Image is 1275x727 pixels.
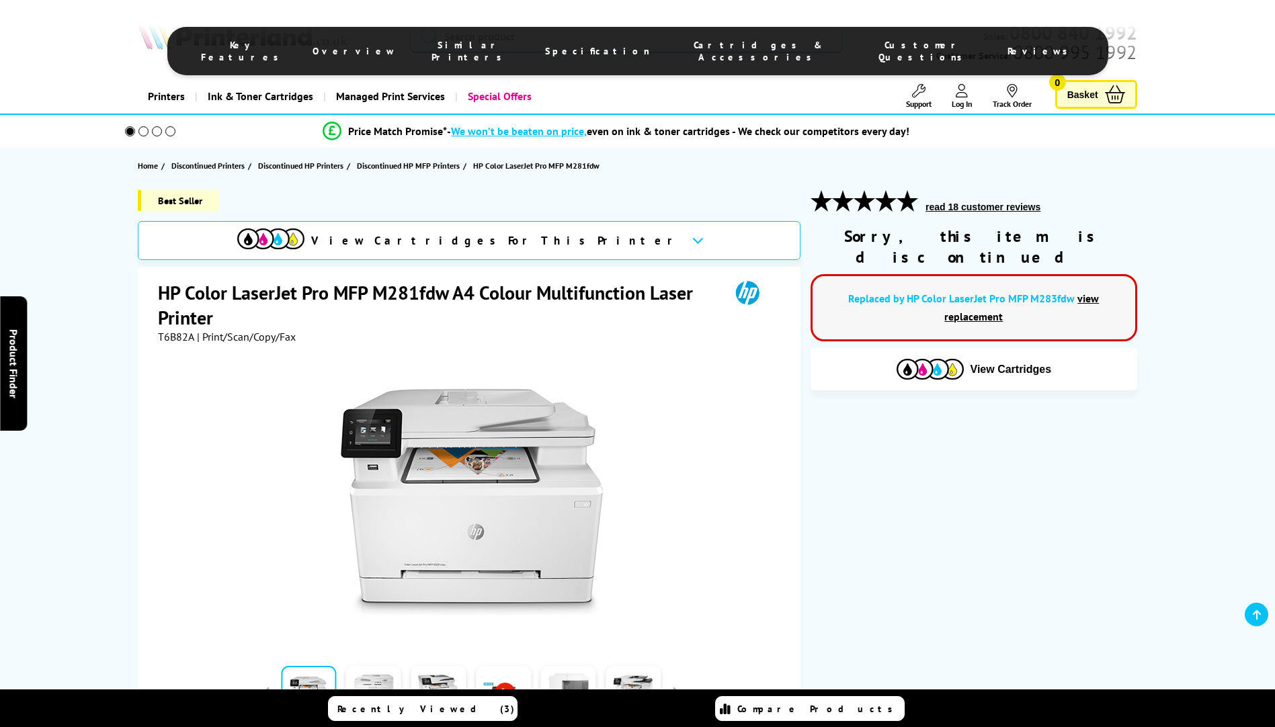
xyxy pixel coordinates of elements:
[138,79,195,114] a: Printers
[313,45,396,57] span: Overview
[311,233,681,248] span: View Cartridges For This Printer
[848,292,1075,305] a: Replaced by HP Color LaserJet Pro MFP M283fdw
[1049,74,1066,91] span: 0
[1007,45,1075,57] span: Reviews
[906,84,932,109] a: Support
[337,703,515,715] span: Recently Viewed (3)
[447,124,909,138] div: - even on ink & toner cartridges - We check our competitors every day!
[716,280,778,305] img: HP
[107,120,1126,143] li: modal_Promise
[944,292,1099,323] a: view replacement
[158,280,716,330] h1: HP Color LaserJet Pro MFP M281fdw A4 Colour Multifunction Laser Printer
[1067,85,1098,103] span: Basket
[737,703,900,715] span: Compare Products
[451,124,587,138] span: We won’t be beaten on price,
[1055,80,1137,109] a: Basket 0
[208,79,313,114] span: Ink & Toner Cartridges
[339,370,603,634] img: HP Color LaserJet Pro MFP M281fdw
[473,159,603,173] a: HP Color LaserJet Pro MFP M281fdw
[328,696,518,721] a: Recently Viewed (3)
[952,84,973,109] a: Log In
[357,159,460,173] span: Discontinued HP MFP Printers
[138,190,219,211] span: Best Seller
[171,159,248,173] a: Discontinued Printers
[195,79,323,114] a: Ink & Toner Cartridges
[171,159,245,173] span: Discontinued Printers
[971,363,1052,376] span: View Cartridges
[993,84,1032,109] a: Track Order
[811,226,1137,267] div: Sorry, this item is discontinued
[258,159,343,173] span: Discontinued HP Printers
[258,159,347,173] a: Discontinued HP Printers
[201,39,286,63] span: Key Features
[897,359,964,380] img: Cartridges
[455,79,542,114] a: Special Offers
[138,159,161,173] a: Home
[323,79,455,114] a: Managed Print Services
[237,228,304,249] img: View Cartridges
[138,159,158,173] span: Home
[921,201,1044,213] button: read 18 customer reviews
[423,39,519,63] span: Similar Printers
[348,124,447,138] span: Price Match Promise*
[197,330,296,343] span: | Print/Scan/Copy/Fax
[715,696,905,721] a: Compare Products
[545,45,650,57] span: Specification
[357,159,463,173] a: Discontinued HP MFP Printers
[158,330,194,343] span: T6B82A
[677,39,840,63] span: Cartridges & Accessories
[821,358,1127,380] button: View Cartridges
[7,329,20,398] span: Product Finder
[473,159,600,173] span: HP Color LaserJet Pro MFP M281fdw
[867,39,980,63] span: Customer Questions
[952,99,973,109] span: Log In
[906,99,932,109] span: Support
